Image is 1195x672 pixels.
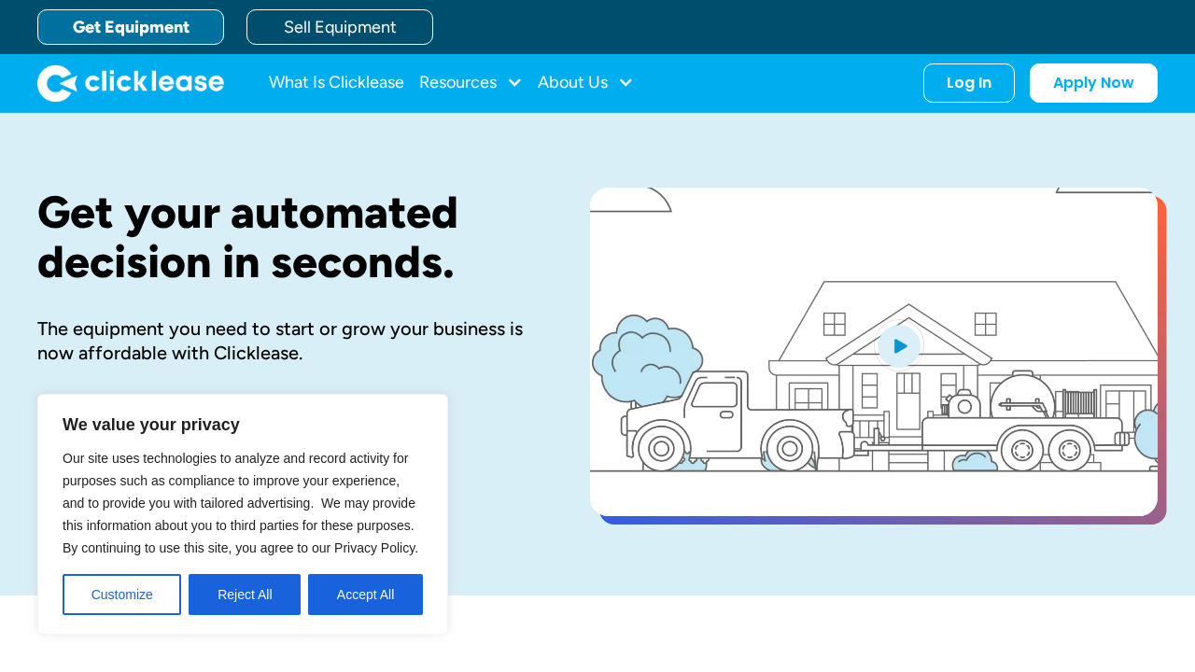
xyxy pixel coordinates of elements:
button: Reject All [189,574,301,615]
h1: Get your automated decision in seconds. [37,188,530,287]
a: home [37,64,224,102]
span: Our site uses technologies to analyze and record activity for purposes such as compliance to impr... [63,451,418,555]
img: Blue play button logo on a light blue circular background [874,319,924,371]
div: Log In [947,74,991,92]
button: Customize [63,574,181,615]
button: Accept All [308,574,423,615]
a: open lightbox [590,188,1158,516]
div: We value your privacy [37,394,448,635]
a: Sell Equipment [246,9,433,45]
div: About Us [538,64,634,102]
p: We value your privacy [63,413,423,436]
a: Apply Now [1030,63,1158,103]
div: The equipment you need to start or grow your business is now affordable with Clicklease. [37,316,530,365]
a: Get Equipment [37,9,224,45]
img: Clicklease logo [37,64,224,102]
div: Resources [419,64,523,102]
a: What Is Clicklease [269,64,404,102]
